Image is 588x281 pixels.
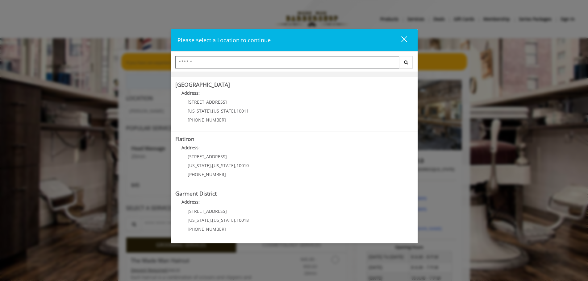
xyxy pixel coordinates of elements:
span: , [235,163,236,168]
span: Please select a Location to continue [177,36,271,44]
span: , [235,217,236,223]
span: , [211,217,212,223]
span: [US_STATE] [188,108,211,114]
b: Address: [181,199,200,205]
span: [STREET_ADDRESS] [188,99,227,105]
span: [STREET_ADDRESS] [188,154,227,159]
b: Address: [181,145,200,151]
b: [GEOGRAPHIC_DATA] [175,81,230,88]
span: [US_STATE] [212,217,235,223]
button: close dialog [390,34,411,47]
span: [PHONE_NUMBER] [188,171,226,177]
span: [US_STATE] [188,163,211,168]
span: , [211,108,212,114]
span: 10011 [236,108,249,114]
div: close dialog [394,36,407,45]
span: 10010 [236,163,249,168]
span: , [235,108,236,114]
span: [STREET_ADDRESS] [188,208,227,214]
span: [US_STATE] [212,108,235,114]
span: [PHONE_NUMBER] [188,117,226,123]
b: Garment District [175,190,217,197]
span: [US_STATE] [188,217,211,223]
span: 10018 [236,217,249,223]
span: [PHONE_NUMBER] [188,226,226,232]
b: Flatiron [175,135,194,143]
input: Search Center [175,56,399,68]
b: Address: [181,90,200,96]
div: Center Select [175,56,413,72]
i: Search button [402,60,410,64]
span: , [211,163,212,168]
span: [US_STATE] [212,163,235,168]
